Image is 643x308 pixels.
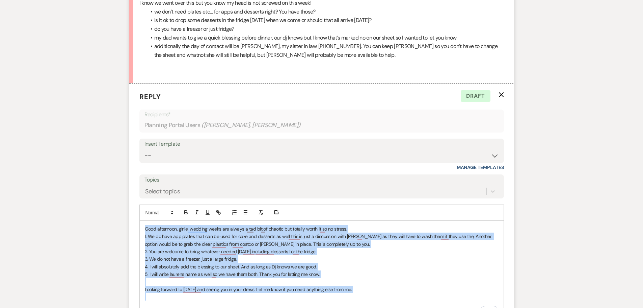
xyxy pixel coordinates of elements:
[202,121,301,130] span: ( [PERSON_NAME], [PERSON_NAME] )
[144,139,499,149] div: Insert Template
[146,42,504,59] li: additionally the day of contact will be [PERSON_NAME], my sister in law. [PHONE_NUMBER]. You can ...
[146,33,504,42] li: my dad wants to give a quick blessing before dinner, our dj knows but I know that’s marked no on ...
[145,248,499,255] p: 2. You are welcome to bring whatever needed [DATE] including desserts for the fridge.
[146,25,504,33] li: do you have a freezer or just fridge?
[139,92,161,101] span: Reply
[146,7,504,16] li: we don’t need plates etc… for apps and desserts right? You have those?
[145,263,499,270] p: 4. I will absolutely add the blessing to our sheet. And as long as Dj knows we are good.
[145,225,499,233] p: Good afternoon, girlie, wedding weeks are always a tad bit of chaotic but totally worth it so no ...
[145,233,499,248] p: 1. We do have app plates that can be used for cake and desserts as well this is just a discussion...
[461,90,490,102] span: Draft
[144,175,499,185] label: Topics
[146,16,504,25] li: is it ok to drop some desserts in the fridge [DATE] when we come or should that all arrive [DATE]?
[145,255,499,263] p: 3. We do not have a freezer, just a large fridge.
[144,110,499,119] p: Recipients*
[145,270,499,278] p: 5. I will write laurens name as well so we have them both. Thank you for letting me know.
[144,119,499,132] div: Planning Portal Users
[145,286,499,293] p: Looking forward to [DATE] and seeing you in your dress. Let me know if you need anything else fro...
[145,187,180,196] div: Select topics
[457,164,504,170] a: Manage Templates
